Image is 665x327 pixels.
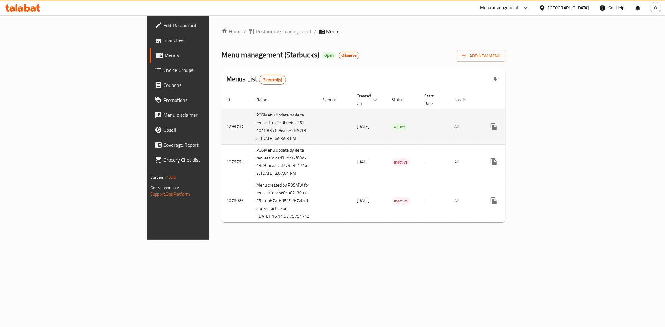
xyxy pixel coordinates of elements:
[457,50,505,62] button: Add New Menu
[163,126,253,134] span: Upsell
[150,122,258,137] a: Upsell
[251,179,318,222] td: Menu created by POSMW for request Id :a5e0ea02-30a7-452a-a67a-68519267a0c8 and set active on '[DA...
[150,33,258,48] a: Branches
[221,48,319,62] span: Menu management ( Starbucks )
[163,21,253,29] span: Edit Restaurant
[449,109,481,144] td: All
[259,75,286,85] div: Total records count
[480,4,519,12] div: Menu-management
[392,96,412,103] span: Status
[256,28,311,35] span: Restaurants management
[150,48,258,63] a: Menus
[392,197,410,205] span: Inactive
[251,144,318,179] td: POSMenu Update by delta request Id:dad31c71-f03d-43d9-aeaa-ad77953e171a at [DATE] 3:07:01 PM
[163,81,253,89] span: Coupons
[150,18,258,33] a: Edit Restaurant
[357,197,369,205] span: [DATE]
[163,96,253,104] span: Promotions
[357,158,369,166] span: [DATE]
[150,78,258,92] a: Coupons
[163,141,253,149] span: Coverage Report
[248,28,311,35] a: Restaurants management
[163,36,253,44] span: Branches
[165,51,253,59] span: Menus
[221,90,551,223] table: enhanced table
[486,119,501,134] button: more
[392,158,410,166] div: Inactive
[314,28,316,35] li: /
[454,96,474,103] span: Locale
[150,184,179,192] span: Get support on:
[163,156,253,163] span: Grocery Checklist
[488,72,503,87] div: Export file
[449,144,481,179] td: All
[166,173,176,181] span: 1.0.0
[462,52,500,60] span: Add New Menu
[481,90,551,109] th: Actions
[221,28,505,35] nav: breadcrumb
[226,96,238,103] span: ID
[392,123,407,130] span: Active
[357,122,369,130] span: [DATE]
[501,193,516,208] button: Change Status
[501,119,516,134] button: Change Status
[150,137,258,152] a: Coverage Report
[150,173,166,181] span: Version:
[256,96,275,103] span: Name
[150,63,258,78] a: Choice Groups
[548,4,589,11] div: [GEOGRAPHIC_DATA]
[357,92,379,107] span: Created On
[501,154,516,169] button: Change Status
[419,109,449,144] td: -
[339,53,359,58] span: Qikserve
[150,107,258,122] a: Menu disclaimer
[392,159,410,166] span: Inactive
[322,53,336,58] span: Open
[419,179,449,222] td: -
[323,96,344,103] span: Vendor
[486,154,501,169] button: more
[486,193,501,208] button: more
[226,74,286,85] h2: Menus List
[419,144,449,179] td: -
[163,111,253,119] span: Menu disclaimer
[654,4,657,11] span: O
[150,92,258,107] a: Promotions
[326,28,340,35] span: Menus
[449,179,481,222] td: All
[424,92,442,107] span: Start Date
[150,190,190,198] a: Support.OpsPlatform
[251,109,318,144] td: POSMenu Update by delta request Id:c3c0b0e6-c353-404f-83b1-9ea2e4d492f3 at [DATE] 6:53:53 PM
[259,77,286,83] span: 3 record(s)
[322,52,336,59] div: Open
[163,66,253,74] span: Choice Groups
[150,152,258,167] a: Grocery Checklist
